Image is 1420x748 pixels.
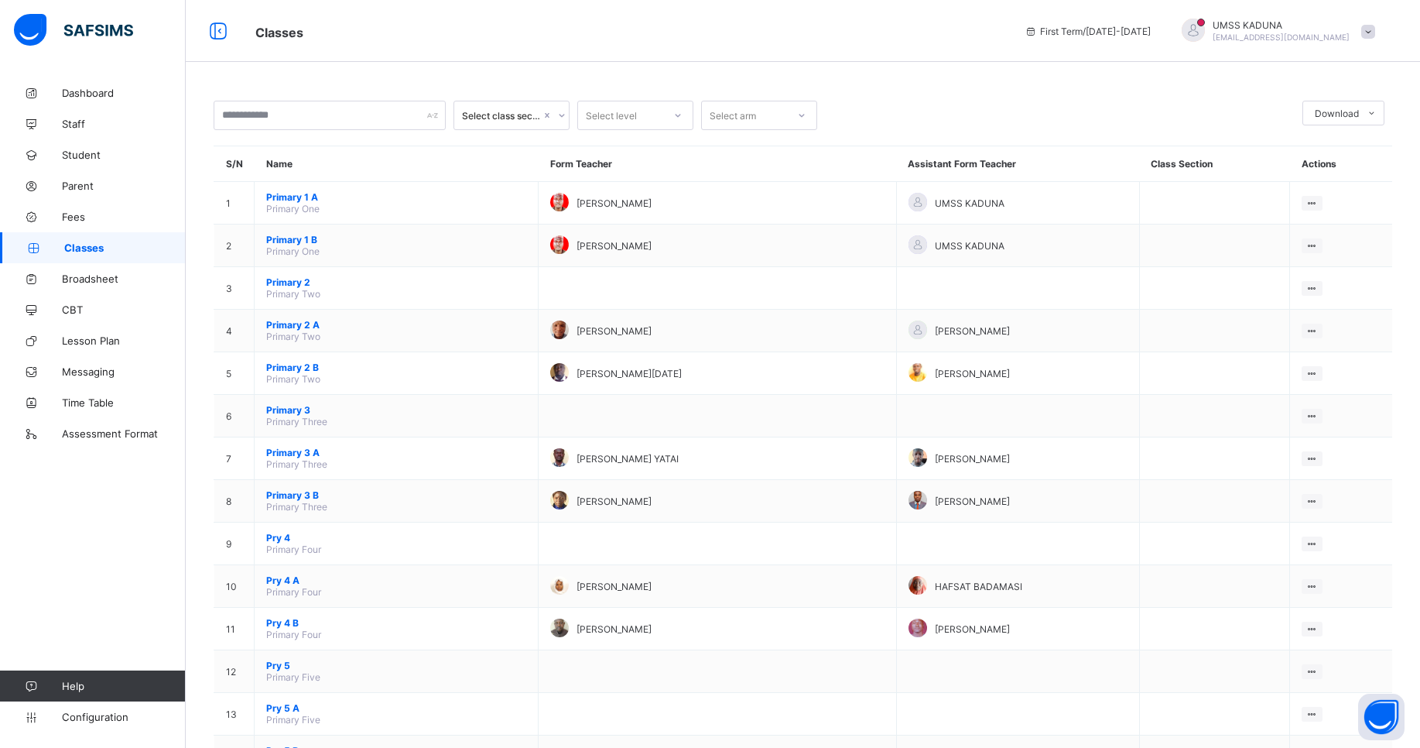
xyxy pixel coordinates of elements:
[214,352,255,395] td: 5
[62,118,186,130] span: Staff
[214,693,255,736] td: 13
[935,581,1022,592] span: HAFSAT BADAMASI
[462,110,541,122] div: Select class section
[64,242,186,254] span: Classes
[62,87,186,99] span: Dashboard
[214,395,255,437] td: 6
[935,240,1004,252] span: UMSS KADUNA
[266,702,526,714] span: Pry 5 A
[577,453,679,465] span: [PERSON_NAME] YATAI
[586,101,637,130] div: Select level
[266,331,320,342] span: Primary Two
[214,146,255,182] th: S/N
[266,586,321,598] span: Primary Four
[266,671,320,683] span: Primary Five
[266,617,526,629] span: Pry 4 B
[266,544,321,555] span: Primary Four
[266,276,526,288] span: Primary 2
[935,325,1010,337] span: [PERSON_NAME]
[266,416,327,427] span: Primary Three
[266,458,327,470] span: Primary Three
[255,146,539,182] th: Name
[935,453,1010,465] span: [PERSON_NAME]
[214,310,255,352] td: 4
[214,267,255,310] td: 3
[266,575,526,586] span: Pry 4 A
[577,197,652,209] span: [PERSON_NAME]
[62,396,186,409] span: Time Table
[214,225,255,267] td: 2
[266,447,526,458] span: Primary 3 A
[62,273,186,285] span: Broadsheet
[62,680,185,692] span: Help
[266,629,321,640] span: Primary Four
[935,368,1010,379] span: [PERSON_NAME]
[214,182,255,225] td: 1
[266,532,526,544] span: Pry 4
[577,581,652,592] span: [PERSON_NAME]
[266,319,526,331] span: Primary 2 A
[1139,146,1289,182] th: Class Section
[266,714,320,726] span: Primary Five
[266,203,320,214] span: Primary One
[62,304,186,316] span: CBT
[1213,33,1350,42] span: [EMAIL_ADDRESS][DOMAIN_NAME]
[1166,19,1383,44] div: UMSSKADUNA
[214,437,255,480] td: 7
[214,565,255,608] td: 10
[14,14,133,46] img: safsims
[710,101,756,130] div: Select arm
[62,211,186,223] span: Fees
[214,608,255,650] td: 11
[266,288,320,300] span: Primary Two
[1358,694,1405,740] button: Open asap
[266,245,320,257] span: Primary One
[539,146,897,182] th: Form Teacher
[935,197,1004,209] span: UMSS KADUNA
[577,240,652,252] span: [PERSON_NAME]
[266,660,526,671] span: Pry 5
[62,365,186,378] span: Messaging
[62,335,186,347] span: Lesson Plan
[577,623,652,635] span: [PERSON_NAME]
[214,480,255,523] td: 8
[266,373,320,385] span: Primary Two
[1025,26,1151,37] span: session/term information
[266,501,327,513] span: Primary Three
[935,623,1010,635] span: [PERSON_NAME]
[266,362,526,373] span: Primary 2 B
[62,149,186,161] span: Student
[577,496,652,507] span: [PERSON_NAME]
[255,25,303,40] span: Classes
[266,489,526,501] span: Primary 3 B
[577,368,682,379] span: [PERSON_NAME][DATE]
[62,427,186,440] span: Assessment Format
[214,523,255,565] td: 9
[1290,146,1392,182] th: Actions
[266,191,526,203] span: Primary 1 A
[935,496,1010,507] span: [PERSON_NAME]
[214,650,255,693] td: 12
[266,404,526,416] span: Primary 3
[266,234,526,245] span: Primary 1 B
[1315,108,1359,119] span: Download
[577,325,652,337] span: [PERSON_NAME]
[62,711,185,723] span: Configuration
[1213,19,1350,31] span: UMSS KADUNA
[896,146,1139,182] th: Assistant Form Teacher
[62,180,186,192] span: Parent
